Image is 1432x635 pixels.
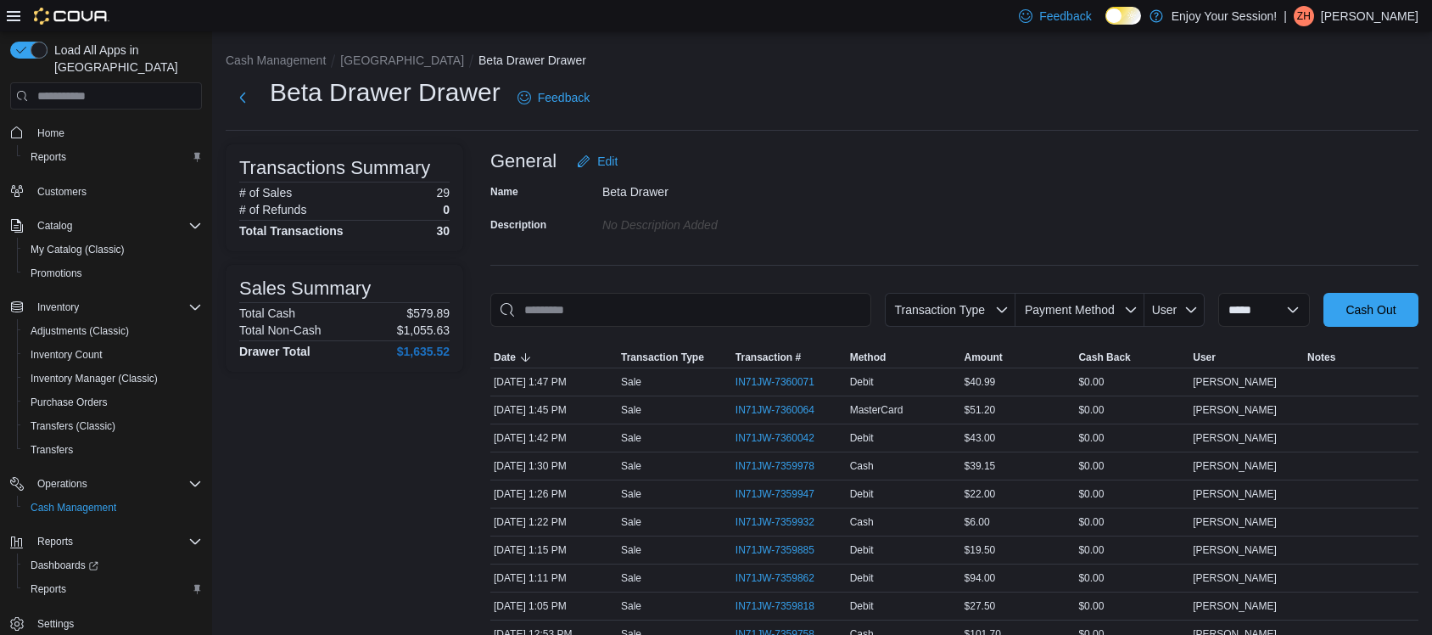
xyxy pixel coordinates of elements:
[1193,515,1277,529] span: [PERSON_NAME]
[24,392,202,413] span: Purchase Orders
[24,555,202,576] span: Dashboards
[965,351,1003,364] span: Amount
[736,596,831,616] button: IN71JW-7359818
[850,351,887,364] span: Method
[490,484,618,504] div: [DATE] 1:26 PM
[31,324,129,338] span: Adjustments (Classic)
[1025,303,1115,317] span: Payment Method
[736,428,831,448] button: IN71JW-7360042
[397,323,450,337] p: $1,055.63
[965,571,996,585] span: $94.00
[621,515,641,529] p: Sale
[3,530,209,554] button: Reports
[621,375,641,389] p: Sale
[31,531,80,552] button: Reports
[17,554,209,577] a: Dashboards
[490,428,618,448] div: [DATE] 1:42 PM
[17,145,209,169] button: Reports
[1105,7,1141,25] input: Dark Mode
[17,438,209,462] button: Transfers
[24,239,202,260] span: My Catalog (Classic)
[31,297,86,317] button: Inventory
[490,185,518,199] label: Name
[1193,543,1277,557] span: [PERSON_NAME]
[490,540,618,560] div: [DATE] 1:15 PM
[31,121,202,143] span: Home
[31,216,79,236] button: Catalog
[965,487,996,501] span: $22.00
[31,614,81,634] a: Settings
[621,599,641,613] p: Sale
[17,496,209,520] button: Cash Management
[736,375,814,389] span: IN71JW-7360071
[850,543,874,557] span: Debit
[31,531,202,552] span: Reports
[17,238,209,261] button: My Catalog (Classic)
[31,182,93,202] a: Customers
[1307,351,1335,364] span: Notes
[621,351,704,364] span: Transaction Type
[1193,375,1277,389] span: [PERSON_NAME]
[397,345,450,358] h4: $1,635.52
[24,368,202,389] span: Inventory Manager (Classic)
[239,278,371,299] h3: Sales Summary
[31,396,108,409] span: Purchase Orders
[1189,347,1304,368] button: User
[736,599,814,613] span: IN71JW-7359818
[48,42,202,76] span: Load All Apps in [GEOGRAPHIC_DATA]
[1075,347,1189,368] button: Cash Back
[37,126,64,140] span: Home
[538,89,590,106] span: Feedback
[490,596,618,616] div: [DATE] 1:05 PM
[602,211,830,232] div: No Description added
[24,263,202,284] span: Promotions
[490,151,557,171] h3: General
[436,186,450,199] p: 29
[34,8,109,25] img: Cova
[1144,293,1205,327] button: User
[24,345,109,365] a: Inventory Count
[1075,372,1189,392] div: $0.00
[37,477,87,491] span: Operations
[436,224,450,238] h4: 30
[3,472,209,496] button: Operations
[31,150,66,164] span: Reports
[37,219,72,233] span: Catalog
[850,431,874,445] span: Debit
[239,345,310,358] h4: Drawer Total
[850,515,874,529] span: Cash
[618,347,732,368] button: Transaction Type
[17,319,209,343] button: Adjustments (Classic)
[850,571,874,585] span: Debit
[736,543,814,557] span: IN71JW-7359885
[1075,484,1189,504] div: $0.00
[736,431,814,445] span: IN71JW-7360042
[270,76,501,110] h1: Beta Drawer Drawer
[965,403,996,417] span: $51.20
[1075,400,1189,420] div: $0.00
[31,267,82,280] span: Promotions
[1193,431,1277,445] span: [PERSON_NAME]
[850,403,903,417] span: MasterCard
[24,321,136,341] a: Adjustments (Classic)
[965,459,996,473] span: $39.15
[490,568,618,588] div: [DATE] 1:11 PM
[31,216,202,236] span: Catalog
[490,456,618,476] div: [DATE] 1:30 PM
[1297,6,1311,26] span: ZH
[1193,459,1277,473] span: [PERSON_NAME]
[736,484,831,504] button: IN71JW-7359947
[490,512,618,532] div: [DATE] 1:22 PM
[1304,347,1418,368] button: Notes
[1345,301,1396,318] span: Cash Out
[226,52,1418,72] nav: An example of EuiBreadcrumbs
[24,497,123,518] a: Cash Management
[621,543,641,557] p: Sale
[1193,487,1277,501] span: [PERSON_NAME]
[490,293,871,327] input: This is a search bar. As you type, the results lower in the page will automatically filter.
[239,186,292,199] h6: # of Sales
[31,501,116,514] span: Cash Management
[597,153,618,170] span: Edit
[1193,571,1277,585] span: [PERSON_NAME]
